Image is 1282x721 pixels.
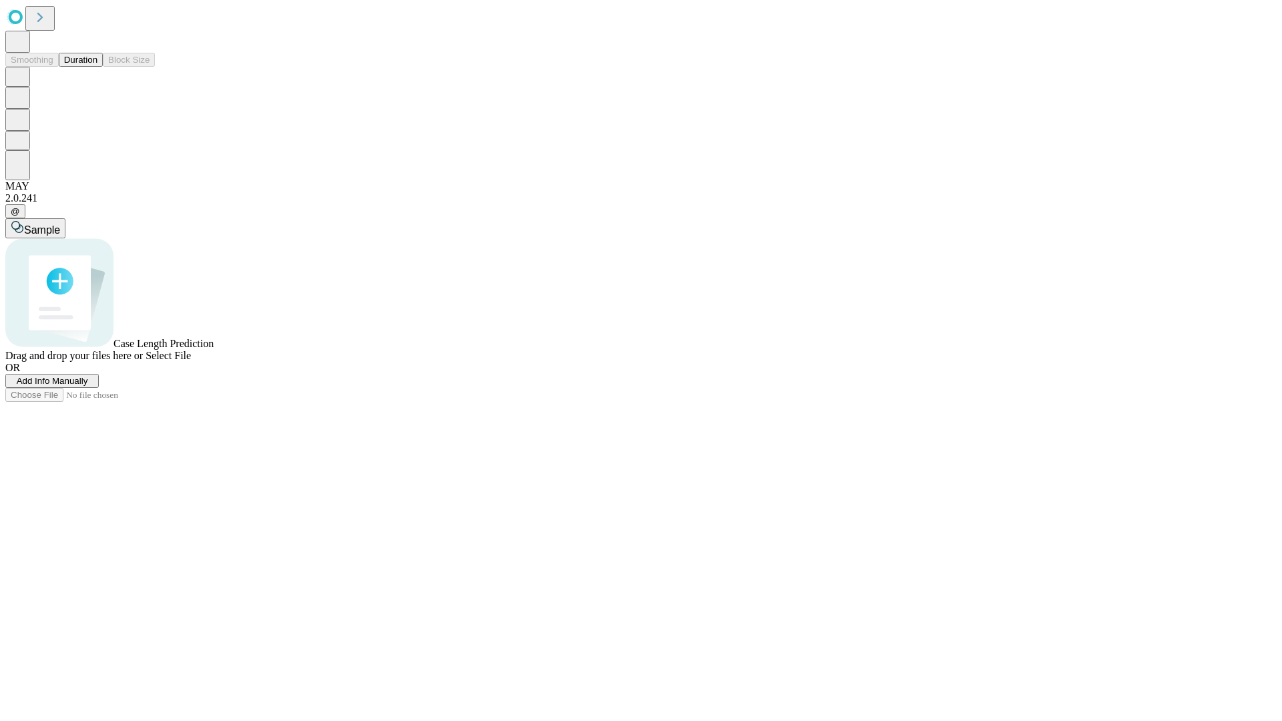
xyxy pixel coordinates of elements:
[5,180,1277,192] div: MAY
[5,362,20,373] span: OR
[5,192,1277,204] div: 2.0.241
[5,350,143,361] span: Drag and drop your files here or
[24,224,60,236] span: Sample
[103,53,155,67] button: Block Size
[5,374,99,388] button: Add Info Manually
[5,53,59,67] button: Smoothing
[17,376,88,386] span: Add Info Manually
[11,206,20,216] span: @
[146,350,191,361] span: Select File
[5,204,25,218] button: @
[5,218,65,238] button: Sample
[114,338,214,349] span: Case Length Prediction
[59,53,103,67] button: Duration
